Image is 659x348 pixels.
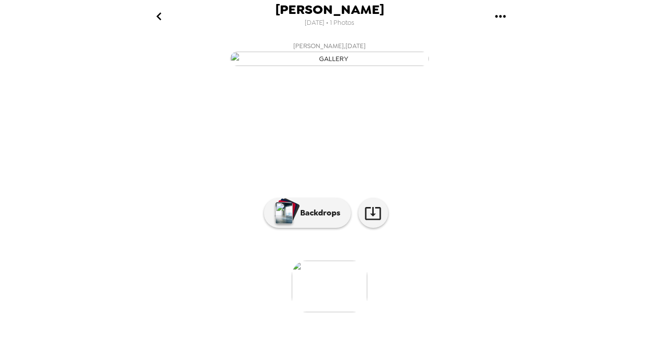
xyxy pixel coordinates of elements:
[295,207,340,219] p: Backdrops
[230,52,429,66] img: gallery
[292,261,367,312] img: gallery
[305,16,354,30] span: [DATE] • 1 Photos
[131,37,528,69] button: [PERSON_NAME],[DATE]
[264,198,351,228] button: Backdrops
[275,3,384,16] span: [PERSON_NAME]
[293,40,366,52] span: [PERSON_NAME] , [DATE]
